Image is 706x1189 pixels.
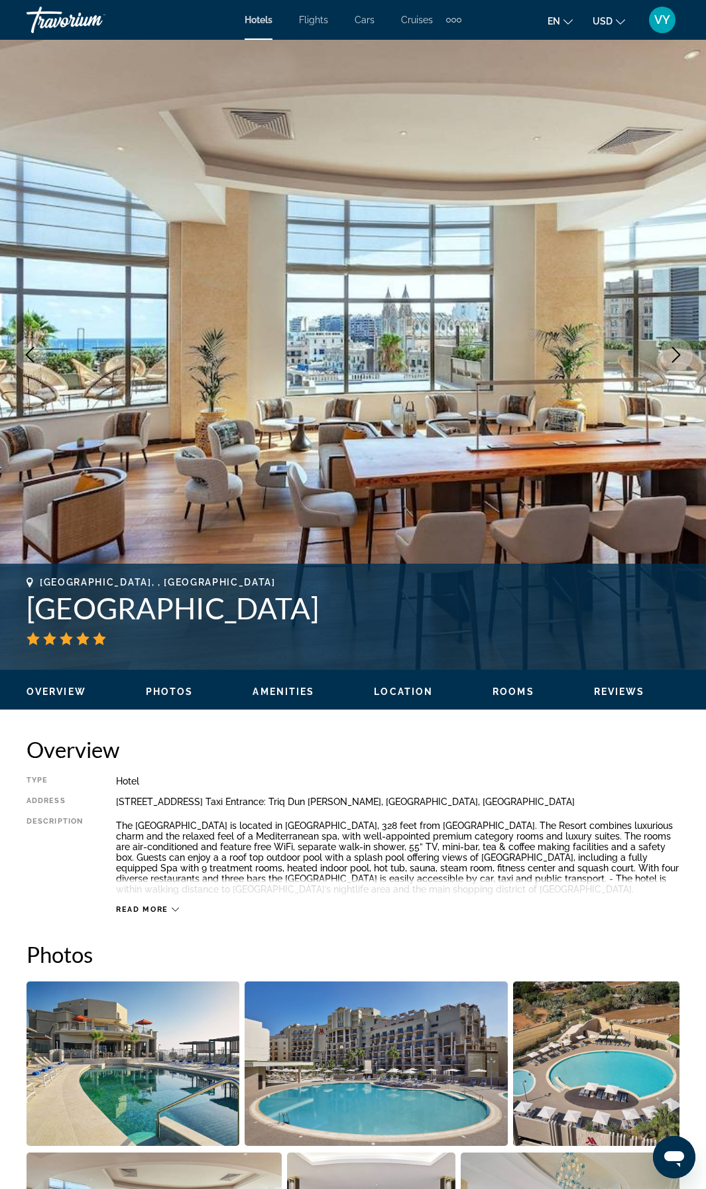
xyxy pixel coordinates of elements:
span: Reviews [594,686,645,697]
h2: Photos [27,941,679,968]
a: Hotels [245,15,272,25]
button: Rooms [493,686,534,698]
div: [STREET_ADDRESS] Taxi Entrance: Triq Dun [PERSON_NAME], [GEOGRAPHIC_DATA], [GEOGRAPHIC_DATA] [116,796,679,807]
button: Previous image [13,338,46,371]
h2: Overview [27,736,679,763]
div: Hotel [116,776,679,786]
button: Open full-screen image slider [245,981,507,1147]
button: Open full-screen image slider [27,981,239,1147]
button: User Menu [645,6,679,34]
button: Extra navigation items [446,9,461,31]
button: Next image [660,338,693,371]
span: Amenities [253,686,314,697]
button: Read more [116,905,179,914]
iframe: Button to launch messaging window [653,1136,695,1178]
a: Cars [355,15,375,25]
div: Description [27,817,83,898]
div: Address [27,796,83,807]
a: Flights [299,15,328,25]
button: Reviews [594,686,645,698]
button: Location [374,686,433,698]
span: en [548,16,560,27]
span: Rooms [493,686,534,697]
span: USD [593,16,613,27]
button: Change language [548,11,573,31]
span: Location [374,686,433,697]
h1: [GEOGRAPHIC_DATA] [27,591,679,625]
span: Overview [27,686,86,697]
a: Travorium [27,3,159,37]
span: Read more [116,905,168,914]
button: Overview [27,686,86,698]
button: Photos [146,686,194,698]
div: Type [27,776,83,786]
button: Open full-screen image slider [513,981,679,1147]
a: Cruises [401,15,433,25]
p: The [GEOGRAPHIC_DATA] is located in [GEOGRAPHIC_DATA], 328 feet from [GEOGRAPHIC_DATA]. The Resor... [116,820,679,895]
span: [GEOGRAPHIC_DATA], , [GEOGRAPHIC_DATA] [40,577,276,588]
button: Amenities [253,686,314,698]
button: Change currency [593,11,625,31]
span: VY [654,13,670,27]
span: Photos [146,686,194,697]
